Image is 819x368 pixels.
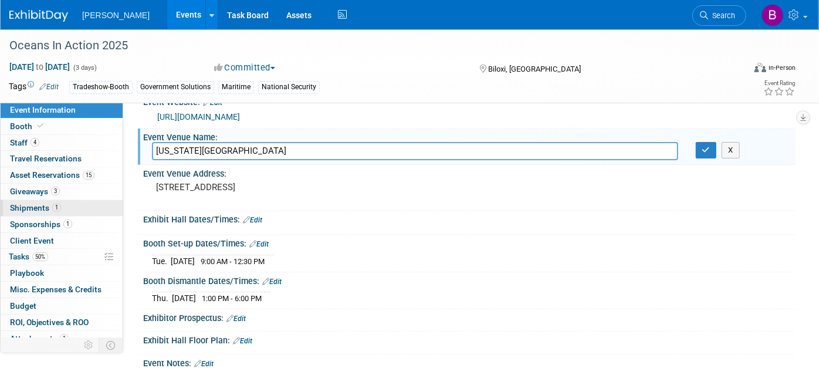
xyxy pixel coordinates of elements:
a: Edit [226,315,246,323]
span: Client Event [10,236,54,245]
a: Edit [243,216,262,224]
span: Budget [10,301,36,310]
div: National Security [258,81,320,93]
img: Buse Onen [762,4,784,26]
span: (3 days) [72,64,97,72]
span: 3 [51,187,60,195]
span: [PERSON_NAME] [82,11,150,20]
button: Committed [210,62,280,74]
td: Personalize Event Tab Strip [79,337,99,353]
span: Giveaways [10,187,60,196]
div: Tradeshow-Booth [69,81,133,93]
div: Booth Dismantle Dates/Times: [143,272,796,288]
pre: [STREET_ADDRESS] [156,182,402,193]
span: Attachments [10,334,69,343]
span: 1:00 PM - 6:00 PM [202,294,262,303]
span: Biloxi, [GEOGRAPHIC_DATA] [488,65,581,73]
span: 50% [32,252,48,261]
span: Staff [10,138,39,147]
div: Exhibit Hall Floor Plan: [143,332,796,347]
div: Oceans In Action 2025 [5,35,729,56]
div: Maritime [218,81,254,93]
td: [DATE] [172,292,196,305]
span: 15 [83,171,94,180]
a: Sponsorships1 [1,217,123,232]
a: Playbook [1,265,123,281]
span: Shipments [10,203,61,212]
span: Travel Reservations [10,154,82,163]
a: [URL][DOMAIN_NAME] [157,112,240,121]
div: Event Venue Address: [143,165,796,180]
div: Government Solutions [137,81,214,93]
div: In-Person [768,63,796,72]
td: [DATE] [171,255,195,267]
div: Exhibit Hall Dates/Times: [143,211,796,226]
span: Misc. Expenses & Credits [10,285,101,294]
a: Booth [1,119,123,134]
span: Event Information [10,105,76,114]
a: Misc. Expenses & Credits [1,282,123,298]
div: Exhibitor Prospectus: [143,309,796,325]
a: Giveaways3 [1,184,123,200]
a: Edit [249,240,269,248]
span: Booth [10,121,46,131]
i: Booth reservation complete [38,123,43,129]
img: Format-Inperson.png [754,63,766,72]
td: Tue. [152,255,171,267]
td: Thu. [152,292,172,305]
td: Tags [9,80,59,94]
a: Client Event [1,233,123,249]
a: Event Information [1,102,123,118]
span: 9:00 AM - 12:30 PM [201,257,265,266]
span: ROI, Objectives & ROO [10,318,89,327]
a: Shipments1 [1,200,123,216]
div: Event Venue Name: [143,129,796,143]
a: Asset Reservations15 [1,167,123,183]
span: Asset Reservations [10,170,94,180]
a: Travel Reservations [1,151,123,167]
span: to [34,62,45,72]
span: Search [708,11,735,20]
a: Edit [39,83,59,91]
a: Search [692,5,746,26]
a: ROI, Objectives & ROO [1,315,123,330]
span: 1 [52,203,61,212]
img: ExhibitDay [9,10,68,22]
span: Tasks [9,252,48,261]
div: Event Rating [763,80,795,86]
button: X [722,142,740,158]
div: Event Format [679,61,796,79]
td: Toggle Event Tabs [99,337,123,353]
span: 1 [60,334,69,343]
span: 1 [63,220,72,228]
div: Booth Set-up Dates/Times: [143,235,796,250]
a: Budget [1,298,123,314]
span: 4 [31,138,39,147]
span: Playbook [10,268,44,278]
a: Edit [194,360,214,368]
a: Tasks50% [1,249,123,265]
a: Edit [262,278,282,286]
a: Attachments1 [1,331,123,347]
a: Staff4 [1,135,123,151]
span: [DATE] [DATE] [9,62,70,72]
a: Edit [233,337,252,345]
span: Sponsorships [10,220,72,229]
